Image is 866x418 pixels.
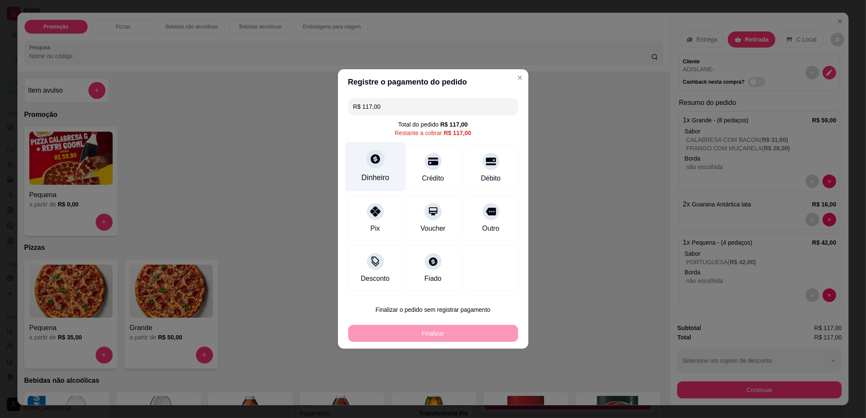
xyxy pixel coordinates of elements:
div: Fiado [424,274,441,284]
button: Finalizar o pedido sem registrar pagamento [348,301,518,318]
div: Outro [482,223,499,234]
header: Registre o pagamento do pedido [338,69,528,95]
div: Pix [370,223,380,234]
div: Débito [481,173,500,184]
div: Voucher [420,223,446,234]
div: R$ 117,00 [440,120,468,129]
input: Ex.: hambúrguer de cordeiro [353,98,513,115]
div: Dinheiro [361,172,389,183]
div: Desconto [361,274,390,284]
div: R$ 117,00 [444,129,471,137]
div: Crédito [422,173,444,184]
div: Total do pedido [398,120,468,129]
button: Close [513,71,527,85]
div: Restante a cobrar [395,129,471,137]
